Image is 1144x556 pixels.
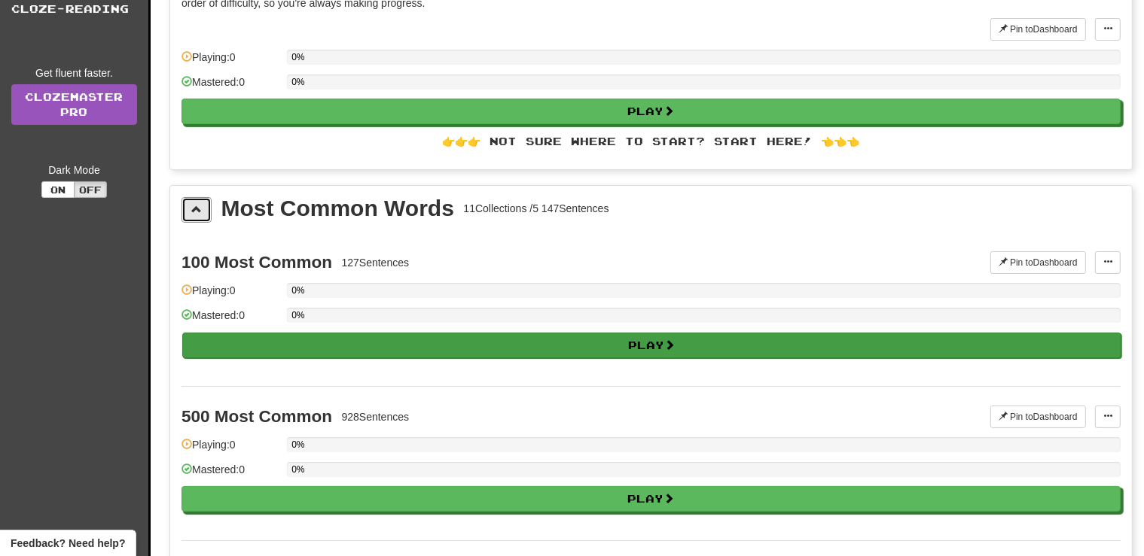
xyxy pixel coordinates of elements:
[221,197,454,220] div: Most Common Words
[11,65,137,81] div: Get fluent faster.
[990,251,1086,274] button: Pin toDashboard
[182,74,279,99] div: Mastered: 0
[182,333,1121,358] button: Play
[11,536,125,551] span: Open feedback widget
[41,181,75,198] button: On
[182,50,279,74] div: Playing: 0
[182,253,332,272] div: 100 Most Common
[182,99,1121,124] button: Play
[463,201,609,216] div: 11 Collections / 5 147 Sentences
[182,308,279,333] div: Mastered: 0
[182,486,1121,512] button: Play
[11,163,137,178] div: Dark Mode
[342,409,410,424] div: 928 Sentences
[74,181,107,198] button: Off
[990,18,1086,41] button: Pin toDashboard
[182,437,279,462] div: Playing: 0
[182,283,279,308] div: Playing: 0
[182,462,279,487] div: Mastered: 0
[182,407,332,426] div: 500 Most Common
[990,406,1086,428] button: Pin toDashboard
[342,255,410,270] div: 127 Sentences
[11,84,137,125] a: ClozemasterPro
[182,134,1121,149] div: 👉👉👉 Not sure where to start? Start here! 👈👈👈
